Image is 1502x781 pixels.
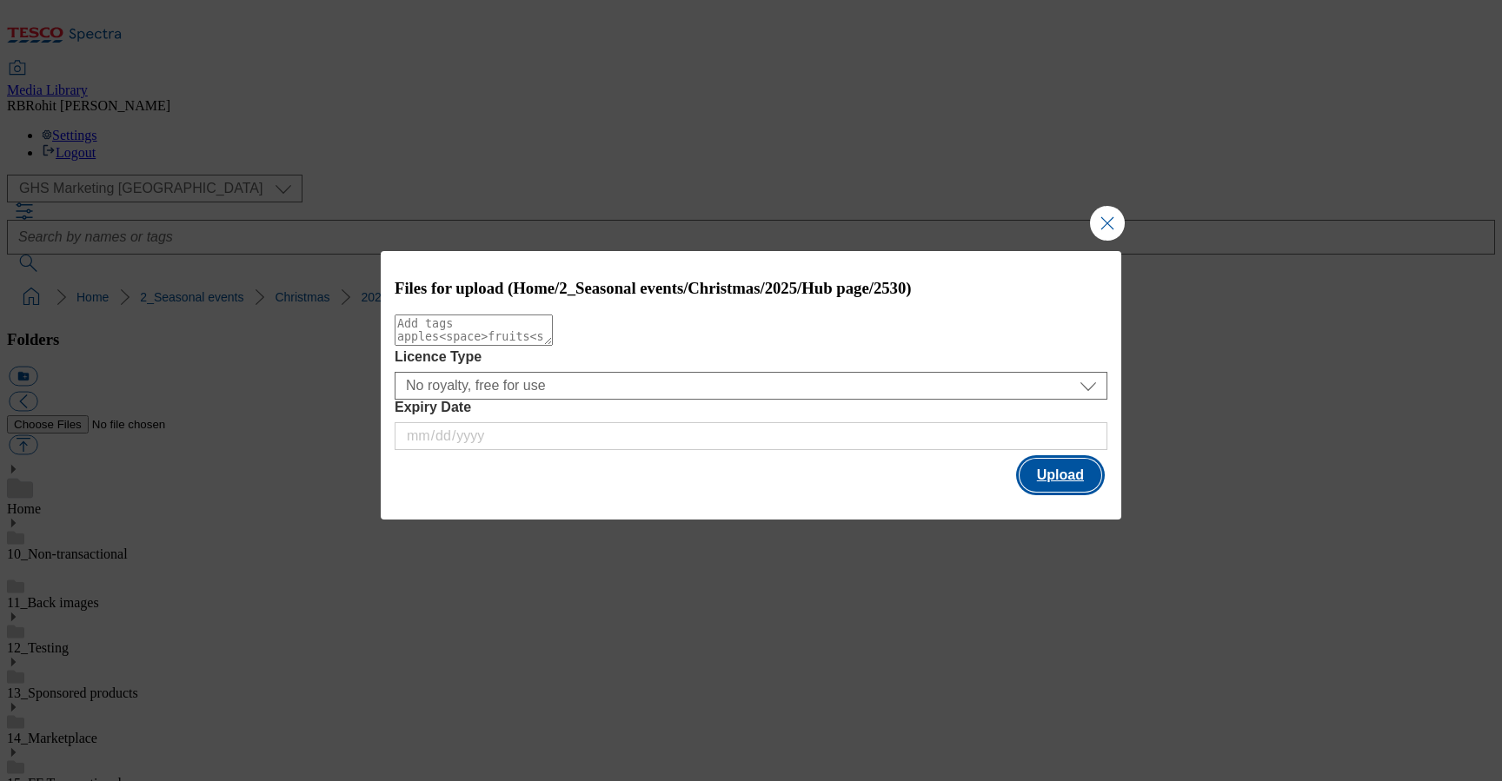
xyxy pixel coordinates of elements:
label: Licence Type [395,349,1107,365]
h3: Files for upload (Home/2_Seasonal events/Christmas/2025/Hub page/2530) [395,279,1107,298]
button: Upload [1020,459,1101,492]
label: Expiry Date [395,400,1107,415]
button: Close Modal [1090,206,1125,241]
div: Modal [381,251,1121,520]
